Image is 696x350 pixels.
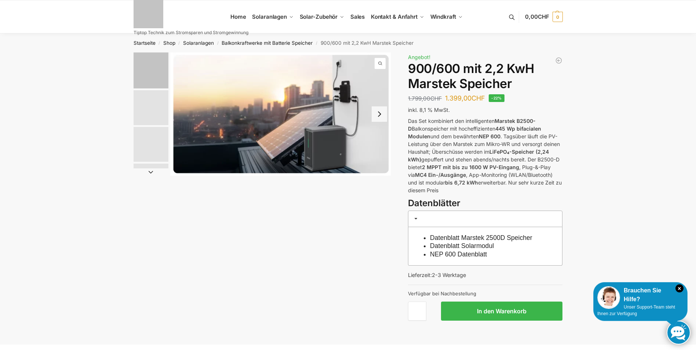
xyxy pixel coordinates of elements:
[134,127,168,162] img: Anschlusskabel-3meter_schweizer-stecker
[132,89,168,126] li: 2 / 8
[430,242,494,249] a: Datenblatt Solarmodul
[408,117,562,194] p: Das Set kombiniert den intelligenten Balkonspeicher mit hocheffizienten und dem bewährten . Tagsü...
[252,13,287,20] span: Solaranlagen
[134,52,168,88] img: Balkonkraftwerk mit Marstek Speicher
[132,52,168,89] li: 1 / 8
[430,234,532,241] a: Datenblatt Marstek 2500D Speicher
[170,52,391,176] a: Balkonkraftwerk mit Marstek Speicher5 1
[134,168,168,176] button: Next slide
[371,13,418,20] span: Kontakt & Anfahrt
[300,13,338,20] span: Solar-Zubehör
[441,302,562,321] button: In den Warenkorb
[296,0,347,33] a: Solar-Zubehör
[489,94,504,102] span: -22%
[222,40,313,46] a: Balkonkraftwerke mit Batterie Speicher
[134,164,168,198] img: ChatGPT Image 29. März 2025, 12_41_06
[347,0,368,33] a: Sales
[430,13,456,20] span: Windkraft
[156,40,163,46] span: /
[525,6,562,28] a: 0,00CHF 0
[445,94,485,102] bdi: 1.399,00
[350,13,365,20] span: Sales
[538,13,549,20] span: CHF
[170,52,391,176] img: Balkonkraftwerk mit Marstek Speicher
[525,13,549,20] span: 0,00
[430,95,442,102] span: CHF
[555,57,562,64] a: Steckerkraftwerk mit 8 KW Speicher und 8 Solarmodulen mit 3600 Watt
[134,90,168,125] img: Marstek Balkonkraftwerk
[408,95,442,102] bdi: 1.799,00
[415,172,466,178] strong: MC4 Ein-/Ausgänge
[313,40,320,46] span: /
[553,12,563,22] span: 0
[134,30,248,35] p: Tiptop Technik zum Stromsparen und Stromgewinnung
[170,52,391,176] li: 1 / 8
[372,106,387,122] button: Next slide
[422,164,519,170] strong: 2 MPPT mit bis zu 1600 W PV-Eingang
[368,0,427,33] a: Kontakt & Anfahrt
[408,107,450,113] span: inkl. 8,1 % MwSt.
[183,40,214,46] a: Solaranlagen
[471,94,485,102] span: CHF
[597,305,675,316] span: Unser Support-Team steht Ihnen zur Verfügung
[134,40,156,46] a: Startseite
[408,285,562,297] p: Verfügbar bei Nachbestellung
[445,179,478,186] strong: bis 6,72 kWh
[120,33,576,52] nav: Breadcrumb
[408,272,466,278] span: Lieferzeit:
[675,284,684,292] i: Schließen
[175,40,183,46] span: /
[597,286,684,304] div: Brauchen Sie Hilfe?
[249,0,296,33] a: Solaranlagen
[132,163,168,199] li: 4 / 8
[408,54,430,60] span: Angebot!
[408,197,562,210] h3: Datenblätter
[214,40,222,46] span: /
[163,40,175,46] a: Shop
[597,286,620,309] img: Customer service
[427,0,466,33] a: Windkraft
[408,302,426,321] input: Produktmenge
[430,251,487,258] a: NEP 600 Datenblatt
[432,272,466,278] span: 2-3 Werktage
[408,61,562,91] h1: 900/600 mit 2,2 KwH Marstek Speicher
[132,126,168,163] li: 3 / 8
[479,133,500,139] strong: NEP 600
